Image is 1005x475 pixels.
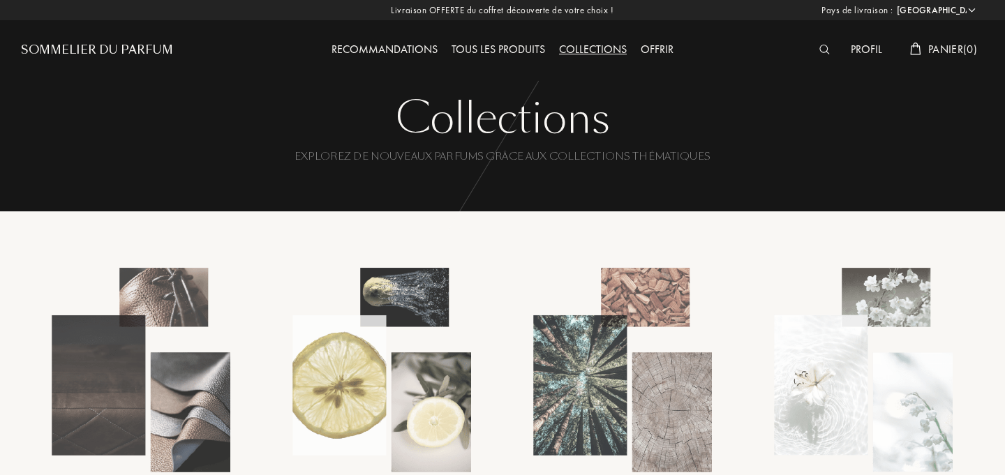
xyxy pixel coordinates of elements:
div: Explorez de nouveaux parfums grâce aux collections thématiques [31,150,974,191]
img: cart_white.svg [910,43,921,55]
a: Sommelier du Parfum [21,42,173,59]
a: Offrir [634,42,680,56]
div: Collections [552,41,634,59]
a: Recommandations [325,42,445,56]
a: Tous les produits [445,42,552,56]
a: Profil [844,42,889,56]
img: search_icn_white.svg [819,45,830,54]
div: Tous les produits [445,41,552,59]
div: Collections [31,91,974,146]
a: Collections [552,42,634,56]
div: Offrir [634,41,680,59]
span: Panier ( 0 ) [928,42,977,56]
div: Profil [844,41,889,59]
span: Pays de livraison : [821,3,893,17]
div: Recommandations [325,41,445,59]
